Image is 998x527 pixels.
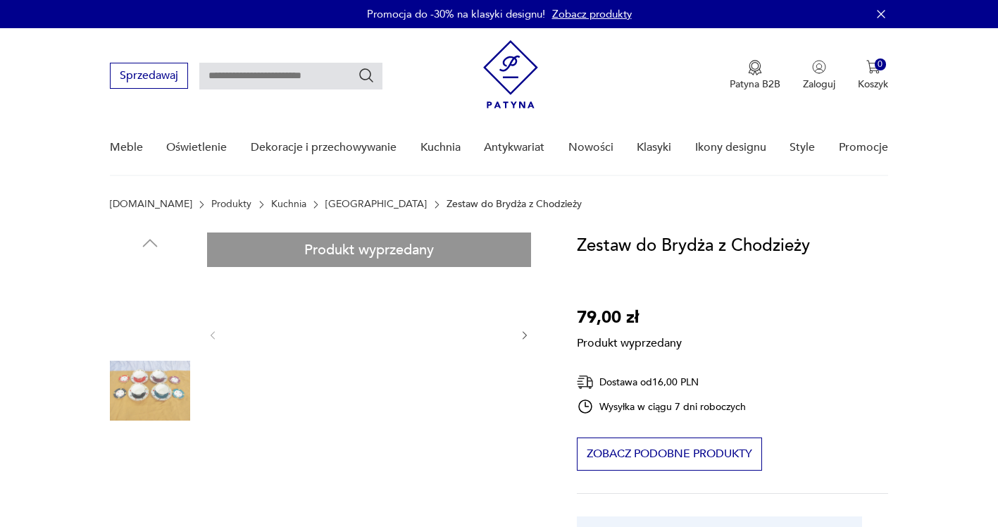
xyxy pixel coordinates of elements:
[110,63,188,89] button: Sprzedawaj
[577,398,746,415] div: Wysyłka w ciągu 7 dni roboczych
[695,120,766,175] a: Ikony designu
[483,40,538,108] img: Patyna - sklep z meblami i dekoracjami vintage
[447,199,582,210] p: Zestaw do Brydża z Chodzieży
[110,120,143,175] a: Meble
[251,120,397,175] a: Dekoracje i przechowywanie
[552,7,632,21] a: Zobacz produkty
[730,60,780,91] a: Ikona medaluPatyna B2B
[839,120,888,175] a: Promocje
[358,67,375,84] button: Szukaj
[875,58,887,70] div: 0
[568,120,613,175] a: Nowości
[577,438,762,471] button: Zobacz podobne produkty
[730,77,780,91] p: Patyna B2B
[748,60,762,75] img: Ikona medalu
[577,373,746,391] div: Dostawa od 16,00 PLN
[803,77,835,91] p: Zaloguj
[637,120,671,175] a: Klasyki
[866,60,880,74] img: Ikona koszyka
[110,199,192,210] a: [DOMAIN_NAME]
[812,60,826,74] img: Ikonka użytkownika
[858,77,888,91] p: Koszyk
[790,120,815,175] a: Style
[325,199,427,210] a: [GEOGRAPHIC_DATA]
[484,120,544,175] a: Antykwariat
[577,373,594,391] img: Ikona dostawy
[211,199,251,210] a: Produkty
[858,60,888,91] button: 0Koszyk
[420,120,461,175] a: Kuchnia
[166,120,227,175] a: Oświetlenie
[730,60,780,91] button: Patyna B2B
[110,72,188,82] a: Sprzedawaj
[367,7,545,21] p: Promocja do -30% na klasyki designu!
[803,60,835,91] button: Zaloguj
[577,232,810,259] h1: Zestaw do Brydża z Chodzieży
[577,331,682,351] p: Produkt wyprzedany
[271,199,306,210] a: Kuchnia
[577,304,682,331] p: 79,00 zł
